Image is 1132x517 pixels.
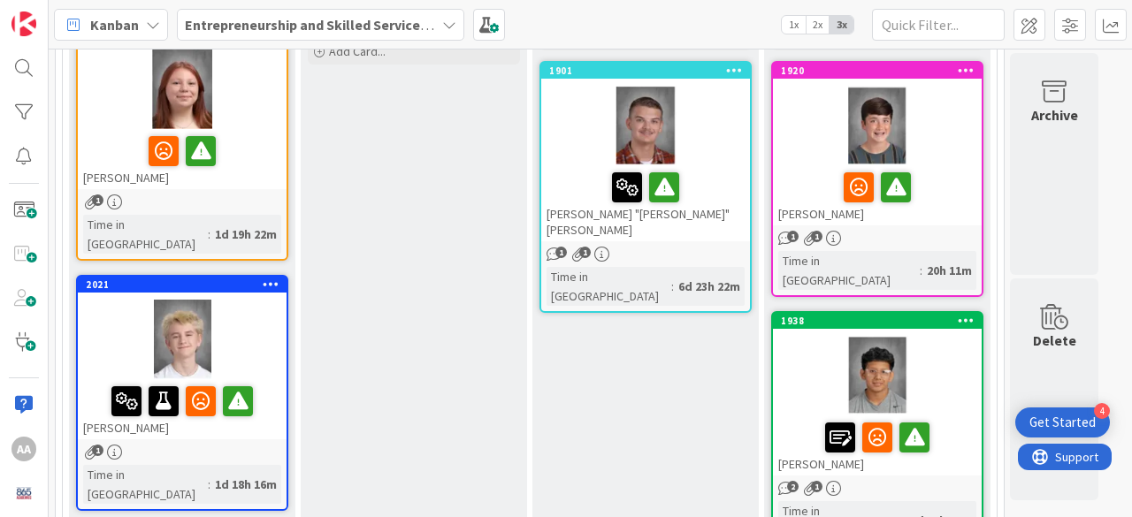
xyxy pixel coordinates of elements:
[83,465,208,504] div: Time in [GEOGRAPHIC_DATA]
[83,215,208,254] div: Time in [GEOGRAPHIC_DATA]
[922,261,976,280] div: 20h 11m
[78,277,287,439] div: 2021[PERSON_NAME]
[1033,330,1076,351] div: Delete
[773,313,982,329] div: 1938
[37,3,80,24] span: Support
[773,313,982,475] div: 1938[PERSON_NAME]
[782,16,806,34] span: 1x
[78,27,287,189] div: [PERSON_NAME]
[1031,104,1078,125] div: Archive
[86,278,287,291] div: 2021
[771,61,983,297] a: 1920[PERSON_NAME]Time in [GEOGRAPHIC_DATA]:20h 11m
[781,315,982,327] div: 1938
[11,11,36,36] img: Visit kanbanzone.com
[208,224,210,244] span: :
[11,437,36,461] div: AA
[210,475,281,494] div: 1d 18h 16m
[549,65,750,77] div: 1901
[579,247,591,258] span: 1
[773,63,982,79] div: 1920
[806,16,830,34] span: 2x
[872,9,1005,41] input: Quick Filter...
[1029,414,1096,431] div: Get Started
[773,165,982,225] div: [PERSON_NAME]
[78,379,287,439] div: [PERSON_NAME]
[329,43,386,59] span: Add Card...
[1015,407,1110,437] div: Open Get Started checklist, remaining modules: 4
[547,267,671,306] div: Time in [GEOGRAPHIC_DATA]
[92,445,103,456] span: 1
[555,247,567,258] span: 1
[787,481,799,492] span: 2
[185,16,617,34] b: Entrepreneurship and Skilled Services Interventions - [DATE]-[DATE]
[11,481,36,506] img: avatar
[787,231,799,242] span: 1
[920,261,922,280] span: :
[208,475,210,494] span: :
[78,129,287,189] div: [PERSON_NAME]
[811,481,822,492] span: 1
[811,231,822,242] span: 1
[210,224,281,244] div: 1d 19h 22m
[76,275,288,511] a: 2021[PERSON_NAME]Time in [GEOGRAPHIC_DATA]:1d 18h 16m
[541,165,750,241] div: [PERSON_NAME] "[PERSON_NAME]" [PERSON_NAME]
[773,415,982,475] div: [PERSON_NAME]
[674,277,745,296] div: 6d 23h 22m
[781,65,982,77] div: 1920
[76,25,288,261] a: [PERSON_NAME]Time in [GEOGRAPHIC_DATA]:1d 19h 22m
[539,61,752,313] a: 1901[PERSON_NAME] "[PERSON_NAME]" [PERSON_NAME]Time in [GEOGRAPHIC_DATA]:6d 23h 22m
[671,277,674,296] span: :
[541,63,750,241] div: 1901[PERSON_NAME] "[PERSON_NAME]" [PERSON_NAME]
[90,14,139,35] span: Kanban
[830,16,853,34] span: 3x
[78,277,287,293] div: 2021
[1094,403,1110,419] div: 4
[92,194,103,206] span: 1
[541,63,750,79] div: 1901
[778,251,920,290] div: Time in [GEOGRAPHIC_DATA]
[773,63,982,225] div: 1920[PERSON_NAME]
